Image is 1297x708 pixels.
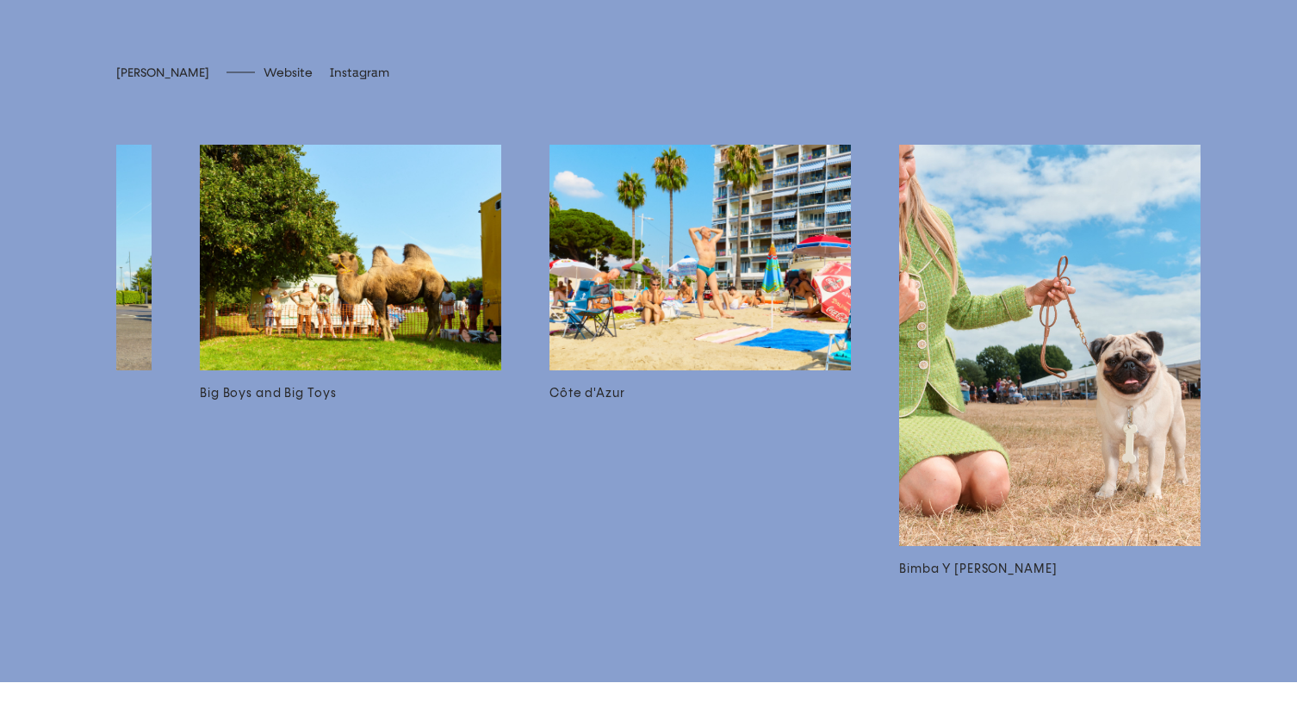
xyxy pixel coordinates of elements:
span: [PERSON_NAME] [116,65,209,80]
h3: Bimba Y [PERSON_NAME] [899,560,1201,579]
span: Website [264,65,313,80]
span: Instagram [330,65,389,80]
a: Big Boys and Big Toys [200,145,501,580]
h3: Big Boys and Big Toys [200,384,501,403]
a: Côte d'Azur [549,145,851,580]
h3: Côte d'Azur [549,384,851,403]
a: Instagramthe_jackkenyon [330,65,389,80]
a: Website[DOMAIN_NAME] [264,65,313,80]
a: Bimba Y [PERSON_NAME] [899,145,1201,580]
